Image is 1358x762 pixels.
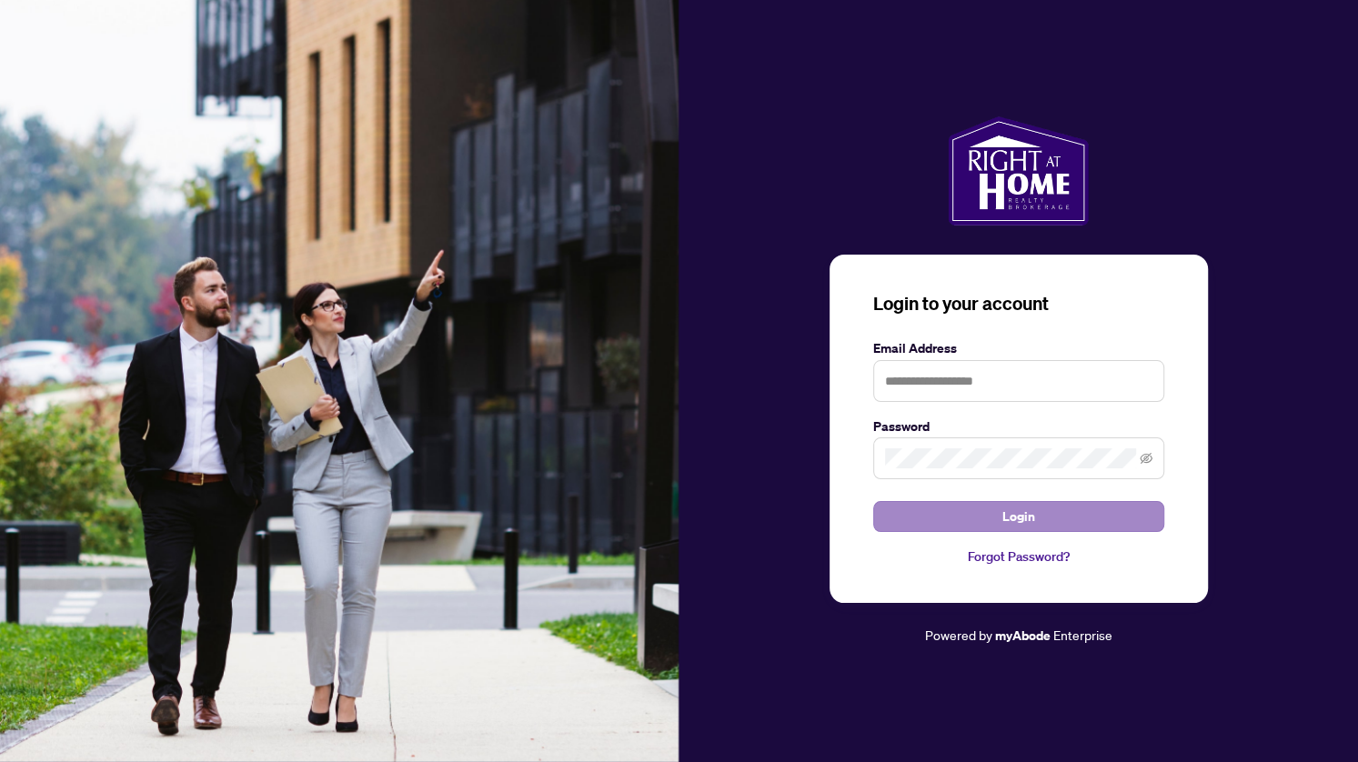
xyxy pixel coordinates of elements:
label: Email Address [873,338,1164,358]
a: myAbode [995,626,1051,646]
span: eye-invisible [1140,452,1152,465]
span: Enterprise [1053,627,1112,643]
span: Login [1002,502,1035,531]
span: Powered by [925,627,992,643]
img: ma-logo [948,116,1089,226]
a: Forgot Password? [873,546,1164,566]
h3: Login to your account [873,291,1164,316]
button: Login [873,501,1164,532]
label: Password [873,416,1164,436]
